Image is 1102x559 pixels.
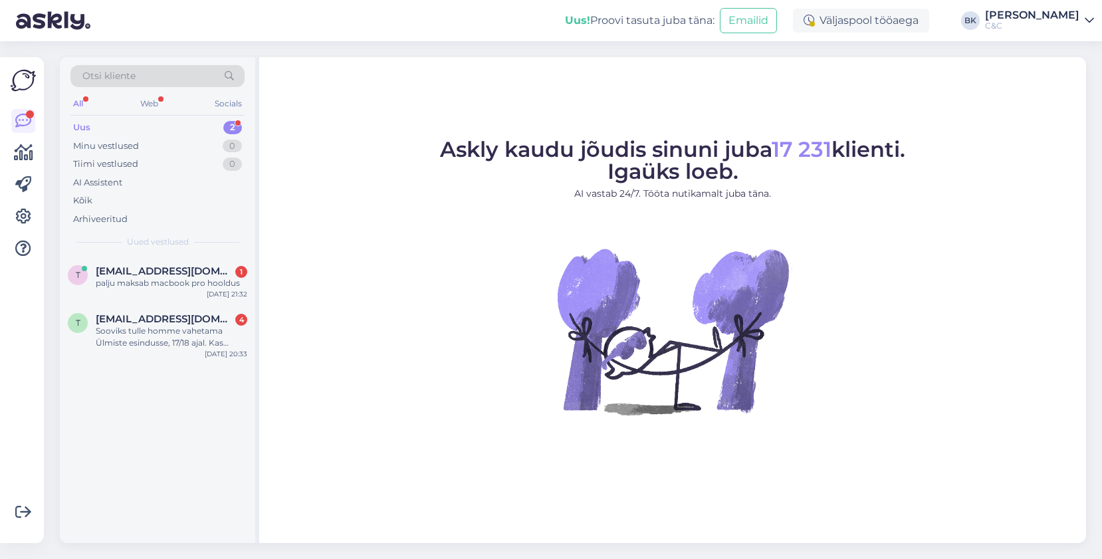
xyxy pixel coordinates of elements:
div: Tiimi vestlused [73,158,138,171]
div: Uus [73,121,90,134]
div: All [70,95,86,112]
div: 0 [223,140,242,153]
div: [DATE] 20:33 [205,349,247,359]
p: AI vastab 24/7. Tööta nutikamalt juba täna. [440,187,905,201]
div: Sooviks tulle homme vahetama Ülmiste esindusse, 17/18 ajal. Kas peaks aja broneerima? [96,325,247,349]
div: Web [138,95,161,112]
div: Arhiveeritud [73,213,128,226]
span: test@test.ee [96,265,234,277]
div: 4 [235,314,247,326]
img: Askly Logo [11,68,36,93]
div: Minu vestlused [73,140,139,153]
span: 17 231 [772,136,831,162]
span: t [76,318,80,328]
div: 0 [223,158,242,171]
img: No Chat active [553,211,792,451]
button: Emailid [720,8,777,33]
div: AI Assistent [73,176,122,189]
div: [DATE] 21:32 [207,289,247,299]
div: 1 [235,266,247,278]
div: [PERSON_NAME] [985,10,1079,21]
a: [PERSON_NAME]C&C [985,10,1094,31]
div: C&C [985,21,1079,31]
div: Kõik [73,194,92,207]
div: Proovi tasuta juba täna: [565,13,715,29]
div: palju maksab macbook pro hooldus [96,277,247,289]
span: Otsi kliente [82,69,136,83]
span: Askly kaudu jõudis sinuni juba klienti. Igaüks loeb. [440,136,905,184]
span: tiina.lips@gmail.com [96,313,234,325]
div: 2 [223,121,242,134]
div: Väljaspool tööaega [793,9,929,33]
div: Socials [212,95,245,112]
span: Uued vestlused [127,236,189,248]
div: BK [961,11,980,30]
span: t [76,270,80,280]
b: Uus! [565,14,590,27]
